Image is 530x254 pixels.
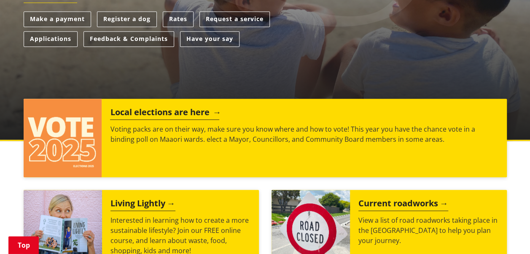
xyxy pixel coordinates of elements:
[110,198,175,211] h2: Living Lightly
[199,11,270,27] a: Request a service
[110,107,219,120] h2: Local elections are here
[97,11,157,27] a: Register a dog
[8,236,39,254] a: Top
[358,198,448,211] h2: Current roadworks
[24,99,102,177] img: Vote 2025
[110,124,498,144] p: Voting packs are on their way, make sure you know where and how to vote! This year you have the c...
[163,11,194,27] a: Rates
[24,31,78,47] a: Applications
[24,99,507,177] a: Local elections are here Voting packs are on their way, make sure you know where and how to vote!...
[24,11,91,27] a: Make a payment
[358,215,498,246] p: View a list of road roadworks taking place in the [GEOGRAPHIC_DATA] to help you plan your journey.
[180,31,239,47] a: Have your say
[83,31,174,47] a: Feedback & Complaints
